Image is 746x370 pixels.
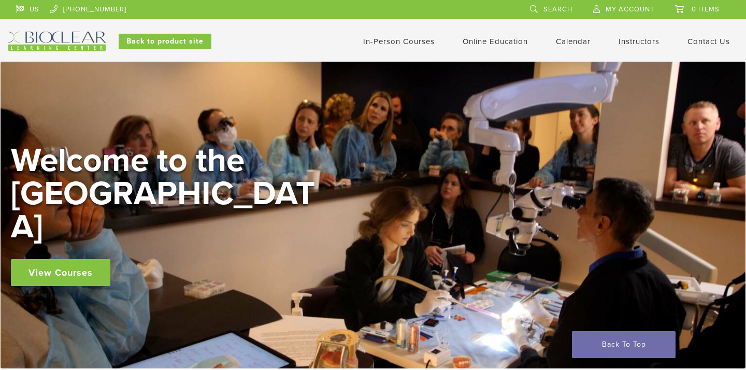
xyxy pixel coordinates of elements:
span: My Account [606,5,654,13]
a: Calendar [556,37,591,46]
span: Search [543,5,572,13]
a: Back To Top [572,331,676,358]
a: View Courses [11,259,110,286]
span: 0 items [692,5,720,13]
a: Back to product site [119,34,211,49]
a: Instructors [619,37,659,46]
a: In-Person Courses [363,37,435,46]
a: Contact Us [687,37,730,46]
img: Bioclear [8,32,106,51]
a: Online Education [463,37,528,46]
h2: Welcome to the [GEOGRAPHIC_DATA] [11,144,322,244]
